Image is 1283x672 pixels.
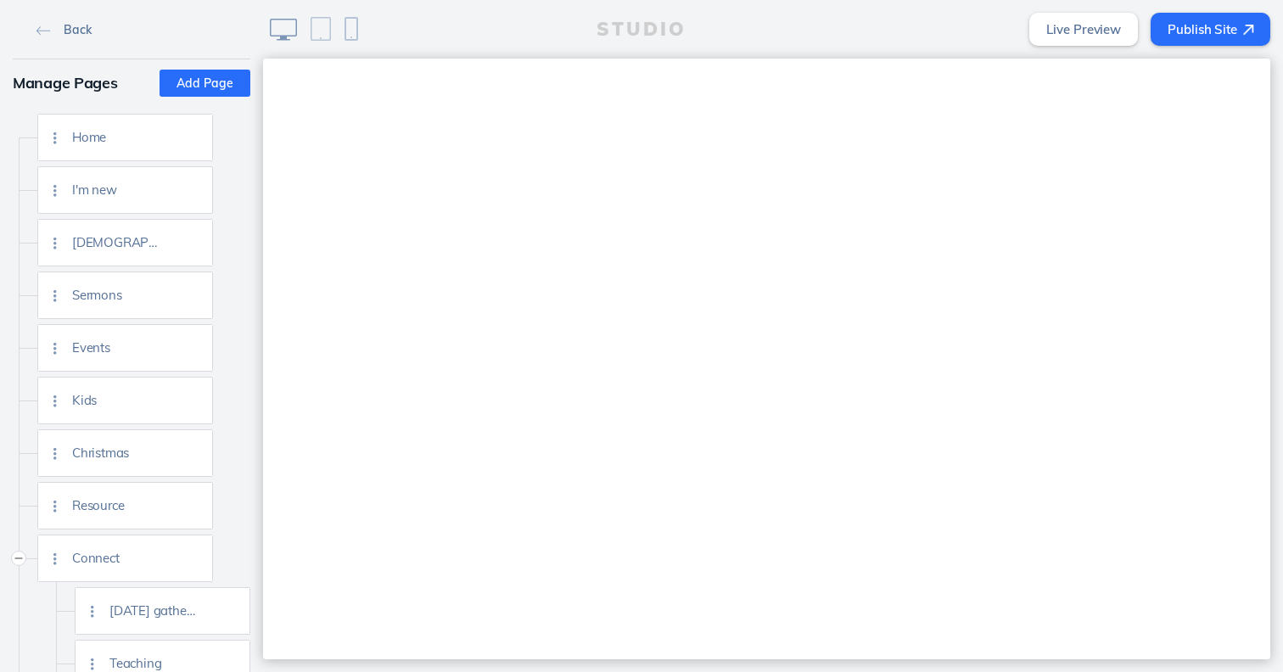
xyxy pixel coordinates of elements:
span: [DEMOGRAPHIC_DATA] [72,235,161,249]
button: Add Page [160,70,250,97]
span: Events [72,340,161,355]
span: Home [72,130,161,144]
span: Christmas [72,445,161,460]
a: Live Preview [1029,13,1138,46]
div: Manage Pages [13,67,250,99]
img: icon-tablet@2x.png [311,17,331,41]
img: icon-phone@2x.png [345,17,358,41]
span: Connect [72,551,161,565]
img: icon-arrow-ne@2x.png [1243,25,1254,36]
span: [DATE] gathering [109,603,199,618]
span: Kids [72,393,161,407]
img: icon-back-arrow@2x.png [36,26,51,36]
span: Sermons [72,288,161,302]
span: Back [64,22,91,37]
span: Resource [72,498,161,512]
img: icon-desktop@2x.png [270,19,297,41]
button: Publish Site [1151,13,1270,46]
span: Teaching [109,656,199,670]
span: I'm new [72,182,161,197]
button: Collapse [12,552,25,565]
